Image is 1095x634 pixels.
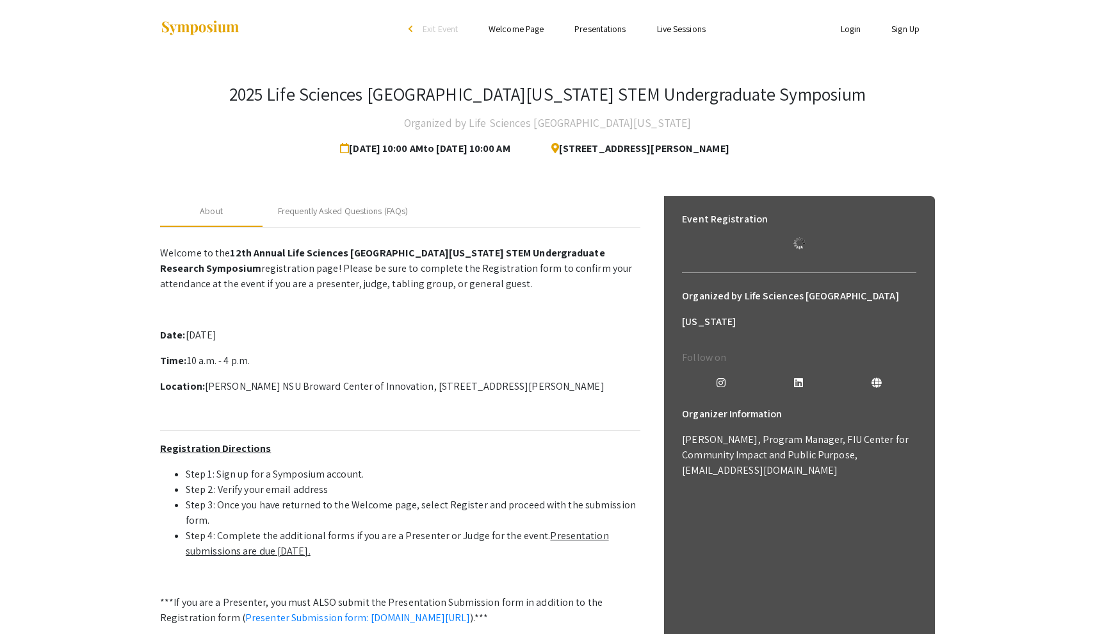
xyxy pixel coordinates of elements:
p: [PERSON_NAME] NSU Broward Center of Innovation, [STREET_ADDRESS][PERSON_NAME] [160,379,640,394]
li: Step 3: Once you have returned to the Welcome page, select Register and proceed with the submissi... [186,497,640,528]
h6: Event Registration [682,206,768,232]
span: Exit Event [423,23,458,35]
strong: Time: [160,354,187,367]
p: [PERSON_NAME], Program Manager, FIU Center for Community Impact and Public Purpose, [EMAIL_ADDRES... [682,432,916,478]
a: Sign Up [891,23,920,35]
p: ***If you are a Presenter, you must ALSO submit the Presentation Submission form in addition to t... [160,595,640,626]
a: Presenter Submission form: [DOMAIN_NAME][URL] [245,611,471,624]
strong: Location: [160,380,205,393]
div: Frequently Asked Questions (FAQs) [278,204,408,218]
a: Live Sessions [657,23,706,35]
li: Step 2: Verify your email address [186,482,640,497]
h6: Organizer Information [682,401,916,427]
div: arrow_back_ios [409,25,416,33]
h4: Organized by Life Sciences [GEOGRAPHIC_DATA][US_STATE] [404,110,691,136]
h6: Organized by Life Sciences [GEOGRAPHIC_DATA][US_STATE] [682,283,916,335]
h3: 2025 Life Sciences [GEOGRAPHIC_DATA][US_STATE] STEM Undergraduate Symposium [229,83,866,105]
li: Step 1: Sign up for a Symposium account. [186,467,640,482]
img: Loading [788,232,811,254]
a: Presentations [574,23,626,35]
u: Presentation submissions are due [DATE]. [186,529,609,558]
p: [DATE] [160,328,640,343]
img: Symposium by ForagerOne [160,20,240,37]
p: Welcome to the registration page! Please be sure to complete the Registration form to confirm you... [160,246,640,292]
strong: Date: [160,328,186,342]
p: Follow on [682,350,916,365]
strong: 12th Annual Life Sciences [GEOGRAPHIC_DATA][US_STATE] STEM Undergraduate Research Symposium [160,246,605,275]
div: About [200,204,223,218]
li: Step 4: Complete the additional forms if you are a Presenter or Judge for the event. [186,528,640,559]
a: Login [841,23,861,35]
a: Welcome Page [489,23,544,35]
span: [DATE] 10:00 AM to [DATE] 10:00 AM [340,136,515,162]
u: Registration Directions [160,442,271,455]
span: [STREET_ADDRESS][PERSON_NAME] [541,136,729,162]
p: 10 a.m. - 4 p.m. [160,353,640,369]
